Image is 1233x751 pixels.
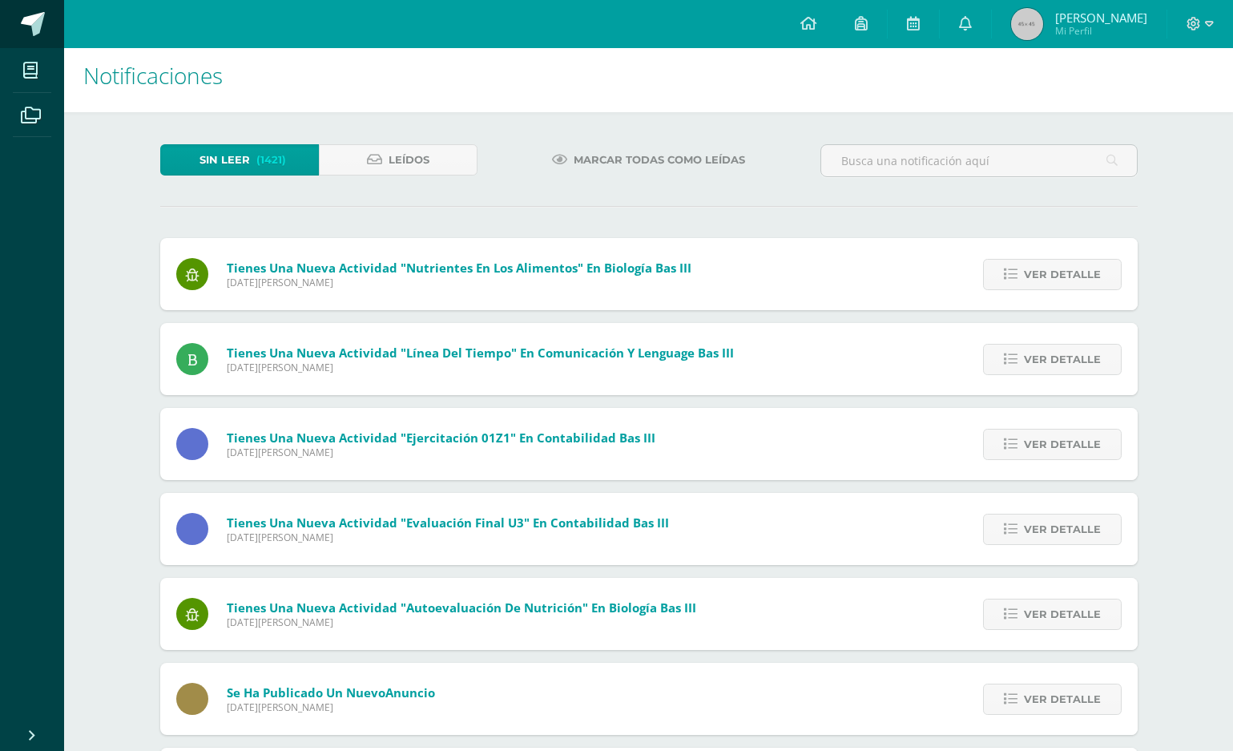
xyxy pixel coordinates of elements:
a: Marcar todas como leídas [532,144,765,176]
span: [DATE][PERSON_NAME] [227,616,696,629]
span: Notificaciones [83,60,223,91]
span: Tienes una nueva actividad "Autoevaluación de nutrición" En Biología Bas III [227,600,696,616]
span: Ver detalle [1024,684,1101,714]
img: 45x45 [1011,8,1043,40]
span: Sin leer [199,145,250,175]
span: [PERSON_NAME] [1055,10,1147,26]
span: Ver detalle [1024,515,1101,544]
span: Tienes una nueva actividad "Línea del tiempo" En Comunicación y Lenguage Bas III [227,345,734,361]
span: Ver detalle [1024,260,1101,289]
span: Ver detalle [1024,345,1101,374]
span: [DATE][PERSON_NAME] [227,701,435,714]
input: Busca una notificación aquí [821,145,1137,176]
span: [DATE][PERSON_NAME] [227,361,734,374]
span: (1421) [256,145,286,175]
span: Ver detalle [1024,430,1101,459]
span: Marcar todas como leídas [574,145,745,175]
span: Se ha publicado un nuevo [227,684,435,701]
a: Leídos [319,144,477,176]
a: Sin leer(1421) [160,144,319,176]
span: Tienes una nueva actividad "Nutrientes en los alimentos" En Biología Bas III [227,260,691,276]
span: Mi Perfil [1055,24,1147,38]
span: [DATE][PERSON_NAME] [227,276,691,289]
span: Anuncio [385,684,435,701]
span: [DATE][PERSON_NAME] [227,446,655,459]
span: Ver detalle [1024,600,1101,629]
span: Tienes una nueva actividad "Evaluación final U3" En Contabilidad Bas III [227,515,669,531]
span: Leídos [389,145,429,175]
span: [DATE][PERSON_NAME] [227,531,669,544]
span: Tienes una nueva actividad "Ejercitación 01Z1" En Contabilidad Bas III [227,430,655,446]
